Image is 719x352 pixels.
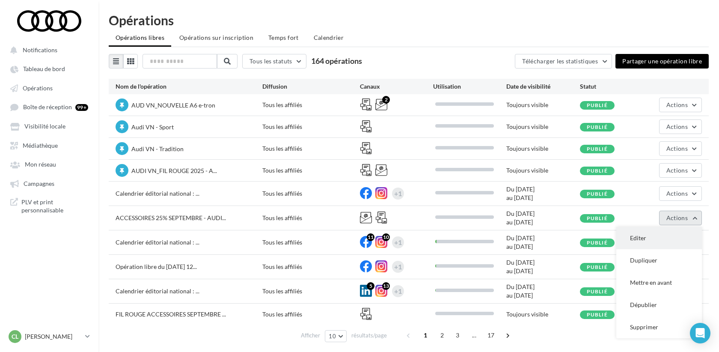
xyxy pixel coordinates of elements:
span: Notifications [23,46,57,54]
span: ACCESSOIRES 25% SEPTEMBRE - AUDI... [116,214,226,221]
div: 11 [367,233,374,241]
button: Actions [659,186,702,201]
div: Tous les affiliés [262,238,360,247]
button: Notifications [5,42,90,57]
a: Opérations [5,80,93,95]
span: Mon réseau [25,161,56,168]
span: Actions [666,145,688,152]
span: FIL ROUGE ACCESSOIRES SEPTEMBRE ... [116,310,226,318]
span: 164 opérations [311,56,362,66]
div: Toujours visible [506,122,579,131]
span: AUDI VN_FIL ROUGE 2025 - A... [131,167,217,174]
span: Audi VN - Tradition [131,145,184,152]
span: Publié [587,146,608,152]
span: Publié [587,191,608,197]
span: Publié [587,311,608,318]
div: Tous les affiliés [262,310,360,319]
div: Toujours visible [506,310,579,319]
button: 10 [325,330,347,342]
div: Open Intercom Messenger [690,323,710,343]
button: Actions [659,211,702,225]
span: Médiathèque [23,142,58,149]
a: Tableau de bord [5,61,93,76]
span: Calendrier éditorial national : ... [116,287,199,295]
button: Supprimer [616,316,702,338]
div: Tous les affiliés [262,166,360,175]
span: 3 [451,328,464,342]
div: Toujours visible [506,101,579,109]
div: Toujours visible [506,144,579,153]
span: Temps fort [268,34,299,41]
div: Utilisation [433,82,506,91]
a: Visibilité locale [5,118,93,134]
button: Actions [659,163,702,178]
div: +1 [394,188,402,200]
span: 10 [329,333,336,340]
div: Diffusion [262,82,360,91]
div: Du [DATE] au [DATE] [506,209,579,227]
span: Télécharger les statistiques [522,57,598,65]
span: Calendrier éditorial national : ... [116,239,199,246]
button: Dépublier [616,294,702,316]
span: Audi VN - Sport [131,123,174,131]
a: Boîte de réception 99+ [5,99,93,115]
div: Tous les affiliés [262,122,360,131]
a: Cl [PERSON_NAME] [7,328,92,345]
a: Médiathèque [5,137,93,153]
span: résultats/page [351,331,387,340]
span: Tous les statuts [250,57,292,65]
div: Tous les affiliés [262,263,360,271]
a: Mon réseau [5,156,93,172]
div: 5 [367,282,374,290]
span: Actions [666,101,688,108]
button: Dupliquer [616,249,702,271]
p: [PERSON_NAME] [25,332,82,341]
div: Du [DATE] au [DATE] [506,258,579,275]
div: +1 [394,236,402,248]
span: 2 [435,328,449,342]
div: Canaux [360,82,433,91]
div: Tous les affiliés [262,144,360,153]
div: 10 [382,233,390,241]
a: Campagnes [5,176,93,191]
div: Nom de l'opération [116,82,262,91]
div: Du [DATE] au [DATE] [506,185,579,202]
div: Statut [580,82,653,91]
div: Opérations [109,14,709,27]
span: Tableau de bord [23,66,65,73]
div: Toujours visible [506,166,579,175]
span: Calendrier [314,34,344,41]
span: Publié [587,288,608,295]
span: Opérations [23,84,53,92]
div: Du [DATE] au [DATE] [506,283,579,300]
div: 99+ [75,104,88,111]
button: Actions [659,141,702,156]
div: +1 [394,285,402,297]
span: Cl [12,332,18,341]
span: Publié [587,124,608,130]
span: Publié [587,239,608,246]
button: Télécharger les statistiques [515,54,612,69]
div: Tous les affiliés [262,287,360,295]
span: Visibilité locale [24,123,65,130]
span: Publié [587,264,608,270]
span: Publié [587,215,608,221]
div: 13 [382,282,390,290]
span: Actions [666,123,688,130]
div: Du [DATE] au [DATE] [506,234,579,251]
span: Actions [666,167,688,174]
div: Tous les affiliés [262,189,360,198]
span: Publié [587,102,608,108]
span: Actions [666,214,688,221]
span: ... [467,328,481,342]
span: Campagnes [24,180,54,187]
button: Actions [659,98,702,112]
span: Afficher [301,331,320,340]
span: 1 [419,328,432,342]
div: Tous les affiliés [262,101,360,109]
span: Opération libre du [DATE] 12... [116,263,197,270]
div: Date de visibilité [506,82,579,91]
div: +1 [394,261,402,273]
span: PLV et print personnalisable [21,198,88,215]
button: Mettre en avant [616,271,702,294]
